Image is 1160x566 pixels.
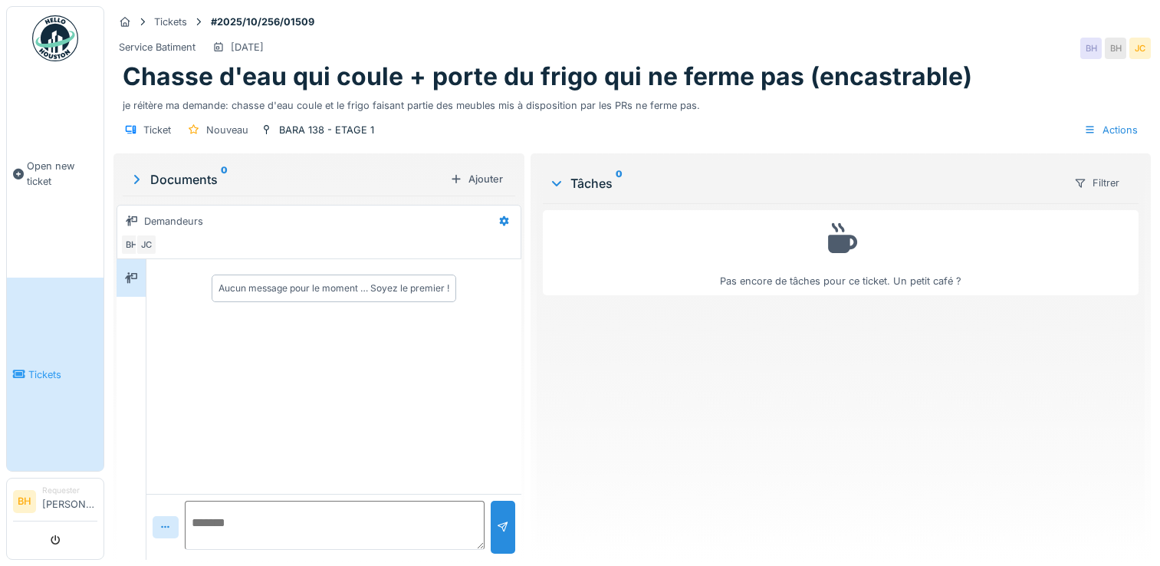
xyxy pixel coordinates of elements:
div: Documents [129,170,444,189]
div: Demandeurs [144,214,203,229]
div: Ajouter [444,169,509,189]
div: Tâches [549,174,1061,193]
div: [DATE] [231,40,264,54]
div: Service Batiment [119,40,196,54]
div: Aucun message pour le moment … Soyez le premier ! [219,281,449,295]
span: Open new ticket [27,159,97,188]
strong: #2025/10/256/01509 [205,15,320,29]
div: BH [1080,38,1102,59]
img: Badge_color-CXgf-gQk.svg [32,15,78,61]
div: Ticket [143,123,171,137]
h1: Chasse d'eau qui coule + porte du frigo qui ne ferme pas (encastrable) [123,62,972,91]
sup: 0 [616,174,623,193]
a: Tickets [7,278,104,471]
a: BH Requester[PERSON_NAME] [13,485,97,522]
div: BARA 138 - ETAGE 1 [279,123,374,137]
div: Filtrer [1067,172,1126,194]
span: Tickets [28,367,97,382]
div: Nouveau [206,123,248,137]
div: Pas encore de tâches pour ce ticket. Un petit café ? [553,217,1129,288]
li: [PERSON_NAME] [42,485,97,518]
div: Tickets [154,15,187,29]
sup: 0 [221,170,228,189]
div: BH [120,234,142,255]
div: BH [1105,38,1126,59]
div: Requester [42,485,97,496]
li: BH [13,490,36,513]
div: JC [1129,38,1151,59]
a: Open new ticket [7,70,104,278]
div: Actions [1077,119,1145,141]
div: je réitère ma demande: chasse d'eau coule et le frigo faisant partie des meubles mis à dispositio... [123,92,1142,113]
div: JC [136,234,157,255]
